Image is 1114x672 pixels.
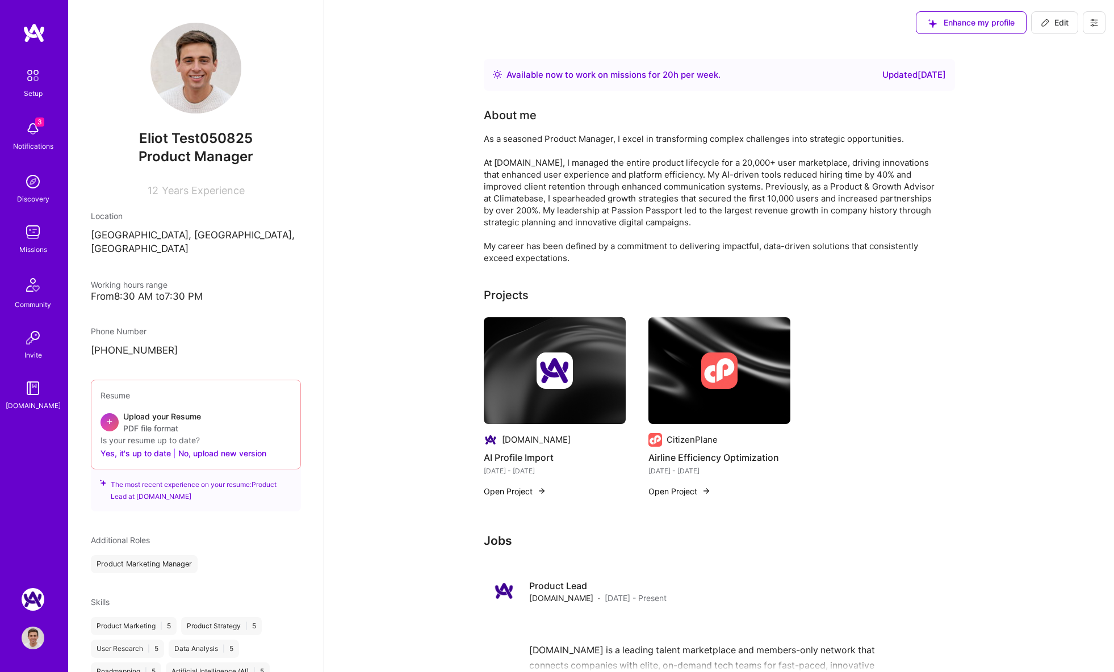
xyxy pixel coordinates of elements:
[23,23,45,43] img: logo
[35,117,44,127] span: 3
[493,70,502,79] img: Availability
[916,11,1027,34] button: Enhance my profile
[484,317,626,424] img: cover
[21,64,45,87] img: setup
[223,644,225,653] span: |
[537,486,546,495] img: arrow-right
[19,271,47,299] img: Community
[537,352,573,389] img: Company logo
[502,434,571,446] div: [DOMAIN_NAME]
[605,592,667,604] span: [DATE] - Present
[100,446,171,460] button: Yes, it's up to date
[91,555,198,573] div: Product Marketing Manager
[484,485,546,497] button: Open Project
[701,352,738,389] img: Company logo
[91,463,301,511] div: The most recent experience on your resume: Product Lead at [DOMAIN_NAME]
[24,349,42,361] div: Invite
[245,621,248,631] span: |
[91,229,301,256] p: [GEOGRAPHIC_DATA], [GEOGRAPHIC_DATA], [GEOGRAPHIC_DATA]
[19,627,47,649] a: User Avatar
[123,410,201,434] div: Upload your Resume
[100,410,291,434] div: +Upload your ResumePDF file format
[181,617,262,635] div: Product Strategy 5
[598,592,600,604] span: ·
[484,133,938,264] div: As a seasoned Product Manager, I excel in transforming complex challenges into strategic opportun...
[928,19,937,28] i: icon SuggestedTeams
[1031,11,1078,34] button: Edit
[123,422,201,434] span: PDF file format
[663,69,673,80] span: 20
[648,433,662,447] img: Company logo
[22,326,44,349] img: Invite
[667,434,718,446] div: CitizenPlane
[91,597,110,607] span: Skills
[17,193,49,205] div: Discovery
[22,588,44,611] img: A.Team: Google Calendar Integration Testing
[22,117,44,140] img: bell
[100,434,291,446] div: Is your resume up to date?
[484,465,626,477] div: [DATE] - [DATE]
[506,68,721,82] div: Available now to work on missions for h per week .
[91,344,301,358] p: [PHONE_NUMBER]
[484,287,529,304] div: Projects
[139,148,253,165] span: Product Manager
[150,23,241,114] img: User Avatar
[148,184,158,196] span: 12
[648,450,790,465] h4: Airline Efficiency Optimization
[19,243,47,255] div: Missions
[91,640,164,658] div: User Research 5
[702,486,711,495] img: arrow-right
[13,140,53,152] div: Notifications
[1041,17,1069,28] span: Edit
[882,68,946,82] div: Updated [DATE]
[169,640,239,658] div: Data Analysis 5
[22,221,44,243] img: teamwork
[106,415,113,427] span: +
[148,644,150,653] span: |
[91,535,150,545] span: Additional Roles
[160,621,162,631] span: |
[178,446,266,460] button: No, upload new version
[173,447,176,459] span: |
[648,317,790,424] img: cover
[91,291,301,303] div: From 8:30 AM to 7:30 PM
[91,130,301,147] span: Eliot Test050825
[648,485,711,497] button: Open Project
[91,326,146,336] span: Phone Number
[91,210,301,222] div: Location
[100,390,130,400] span: Resume
[484,534,955,548] h3: Jobs
[91,617,177,635] div: Product Marketing 5
[19,588,47,611] a: A.Team: Google Calendar Integration Testing
[529,592,593,604] span: [DOMAIN_NAME]
[22,627,44,649] img: User Avatar
[162,184,245,196] span: Years Experience
[484,450,626,465] h4: AI Profile Import
[529,579,667,592] h4: Product Lead
[928,17,1015,28] span: Enhance my profile
[6,400,61,411] div: [DOMAIN_NAME]
[15,299,51,310] div: Community
[91,280,167,289] span: Working hours range
[648,465,790,477] div: [DATE] - [DATE]
[493,579,516,602] img: Company logo
[484,107,537,124] div: About me
[22,170,44,193] img: discovery
[22,377,44,400] img: guide book
[484,433,497,447] img: Company logo
[100,478,106,486] i: icon SuggestedTeams
[24,87,43,99] div: Setup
